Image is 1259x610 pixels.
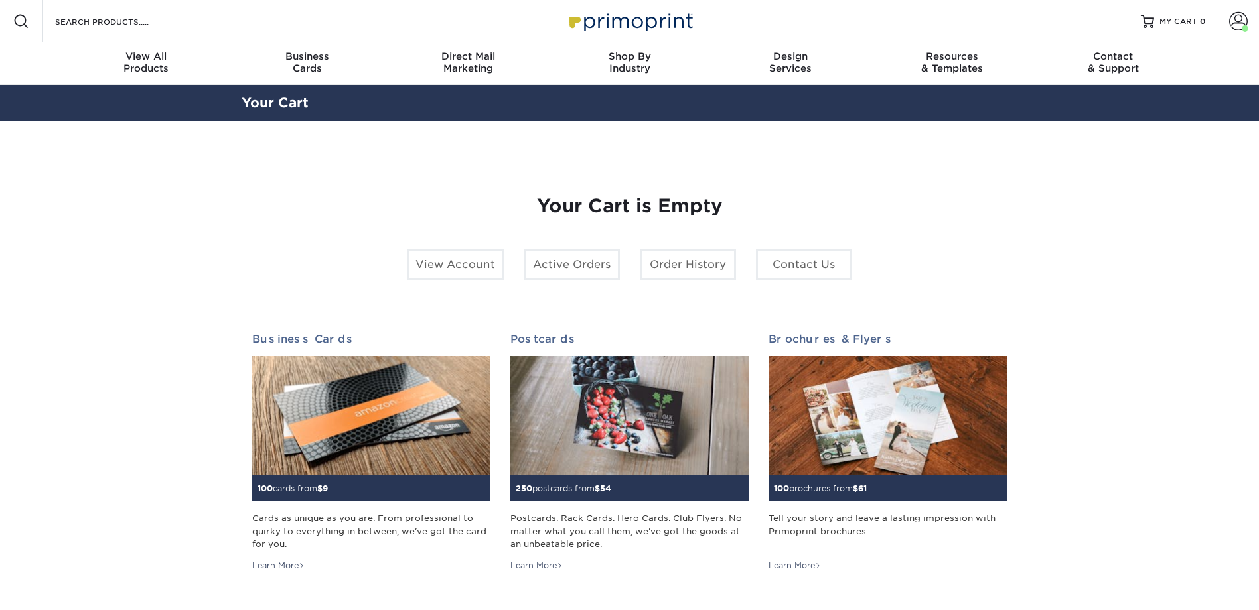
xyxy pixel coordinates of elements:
div: Learn More [510,560,563,572]
h2: Postcards [510,333,749,345]
span: $ [317,483,323,493]
h2: Brochures & Flyers [769,333,1007,345]
a: DesignServices [710,42,871,85]
img: Brochures & Flyers [769,356,1007,475]
a: Brochures & Flyers 100brochures from$61 Tell your story and leave a lasting impression with Primo... [769,333,1007,572]
span: Shop By [549,50,710,62]
a: Contact& Support [1033,42,1194,85]
span: View All [66,50,227,62]
a: Direct MailMarketing [388,42,549,85]
span: 250 [516,483,532,493]
input: SEARCH PRODUCTS..... [54,13,183,29]
span: 9 [323,483,328,493]
span: $ [595,483,600,493]
span: 0 [1200,17,1206,26]
span: 100 [258,483,273,493]
h2: Business Cards [252,333,490,345]
div: Services [710,50,871,74]
span: 54 [600,483,611,493]
a: Postcards 250postcards from$54 Postcards. Rack Cards. Hero Cards. Club Flyers. No matter what you... [510,333,749,572]
a: Resources& Templates [871,42,1033,85]
img: Primoprint [563,7,696,35]
span: Resources [871,50,1033,62]
a: Contact Us [756,249,852,280]
span: Direct Mail [388,50,549,62]
span: Business [226,50,388,62]
a: Business Cards 100cards from$9 Cards as unique as you are. From professional to quirky to everyth... [252,333,490,572]
div: Marketing [388,50,549,74]
h1: Your Cart is Empty [252,195,1007,217]
a: BusinessCards [226,42,388,85]
div: Learn More [252,560,305,572]
small: brochures from [774,483,867,493]
div: Products [66,50,227,74]
span: MY CART [1159,16,1197,27]
div: Learn More [769,560,821,572]
a: Your Cart [242,95,309,111]
div: Tell your story and leave a lasting impression with Primoprint brochures. [769,512,1007,550]
div: Cards as unique as you are. From professional to quirky to everything in between, we've got the c... [252,512,490,550]
div: Cards [226,50,388,74]
small: cards from [258,483,328,493]
a: Order History [640,249,736,280]
img: Business Cards [252,356,490,475]
a: View AllProducts [66,42,227,85]
div: Postcards. Rack Cards. Hero Cards. Club Flyers. No matter what you call them, we've got the goods... [510,512,749,550]
span: Contact [1033,50,1194,62]
a: View Account [407,249,504,280]
a: Shop ByIndustry [549,42,710,85]
small: postcards from [516,483,611,493]
img: Postcards [510,356,749,475]
span: $ [853,483,858,493]
span: 100 [774,483,789,493]
div: & Templates [871,50,1033,74]
div: Industry [549,50,710,74]
a: Active Orders [524,249,620,280]
div: & Support [1033,50,1194,74]
span: 61 [858,483,867,493]
span: Design [710,50,871,62]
